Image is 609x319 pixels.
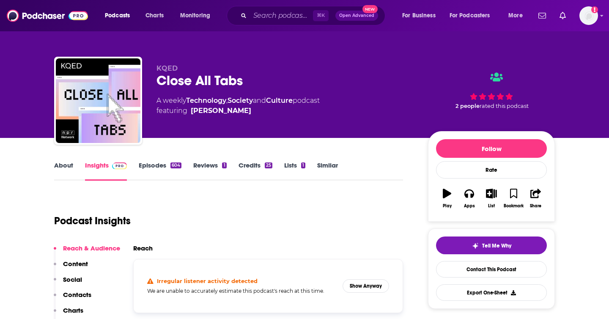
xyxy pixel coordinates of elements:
[339,14,374,18] span: Open Advanced
[436,183,458,214] button: Play
[54,244,120,260] button: Reach & Audience
[63,260,88,268] p: Content
[63,306,83,314] p: Charts
[488,203,495,209] div: List
[54,260,88,275] button: Content
[525,183,547,214] button: Share
[157,278,258,284] h4: Irregular listener activity detected
[480,183,502,214] button: List
[317,161,338,181] a: Similar
[139,161,181,181] a: Episodes604
[362,5,378,13] span: New
[7,8,88,24] img: Podchaser - Follow, Share and Rate Podcasts
[54,291,91,306] button: Contacts
[56,58,140,143] img: Close All Tabs
[482,242,511,249] span: Tell Me Why
[443,203,452,209] div: Play
[472,242,479,249] img: tell me why sparkle
[54,214,131,227] h1: Podcast Insights
[191,106,251,116] a: Morgan Sung
[85,161,127,181] a: InsightsPodchaser Pro
[480,103,529,109] span: rated this podcast
[222,162,226,168] div: 1
[239,161,272,181] a: Credits25
[140,9,169,22] a: Charts
[313,10,329,21] span: ⌘ K
[193,161,226,181] a: Reviews1
[235,6,393,25] div: Search podcasts, credits, & more...
[156,64,178,72] span: KQED
[156,106,320,116] span: featuring
[428,64,555,117] div: 2 peoplerated this podcast
[436,161,547,179] div: Rate
[444,9,502,22] button: open menu
[436,139,547,158] button: Follow
[284,161,305,181] a: Lists1
[591,6,598,13] svg: Add a profile image
[579,6,598,25] span: Logged in as heidiv
[335,11,378,21] button: Open AdvancedNew
[436,284,547,301] button: Export One-Sheet
[170,162,181,168] div: 604
[174,9,221,22] button: open menu
[265,162,272,168] div: 25
[133,244,153,252] h2: Reach
[535,8,549,23] a: Show notifications dropdown
[436,261,547,278] a: Contact This Podcast
[530,203,541,209] div: Share
[156,96,320,116] div: A weekly podcast
[63,244,120,252] p: Reach & Audience
[112,162,127,169] img: Podchaser Pro
[147,288,336,294] h5: We are unable to accurately estimate this podcast's reach at this time.
[504,203,524,209] div: Bookmark
[436,236,547,254] button: tell me why sparkleTell Me Why
[458,183,480,214] button: Apps
[105,10,130,22] span: Podcasts
[455,103,480,109] span: 2 people
[464,203,475,209] div: Apps
[63,275,82,283] p: Social
[180,10,210,22] span: Monitoring
[54,161,73,181] a: About
[186,96,226,104] a: Technology
[579,6,598,25] button: Show profile menu
[502,9,533,22] button: open menu
[450,10,490,22] span: For Podcasters
[579,6,598,25] img: User Profile
[226,96,228,104] span: ,
[343,279,389,293] button: Show Anyway
[250,9,313,22] input: Search podcasts, credits, & more...
[253,96,266,104] span: and
[99,9,141,22] button: open menu
[508,10,523,22] span: More
[402,10,436,22] span: For Business
[63,291,91,299] p: Contacts
[145,10,164,22] span: Charts
[301,162,305,168] div: 1
[266,96,293,104] a: Culture
[396,9,446,22] button: open menu
[556,8,569,23] a: Show notifications dropdown
[54,275,82,291] button: Social
[502,183,524,214] button: Bookmark
[228,96,253,104] a: Society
